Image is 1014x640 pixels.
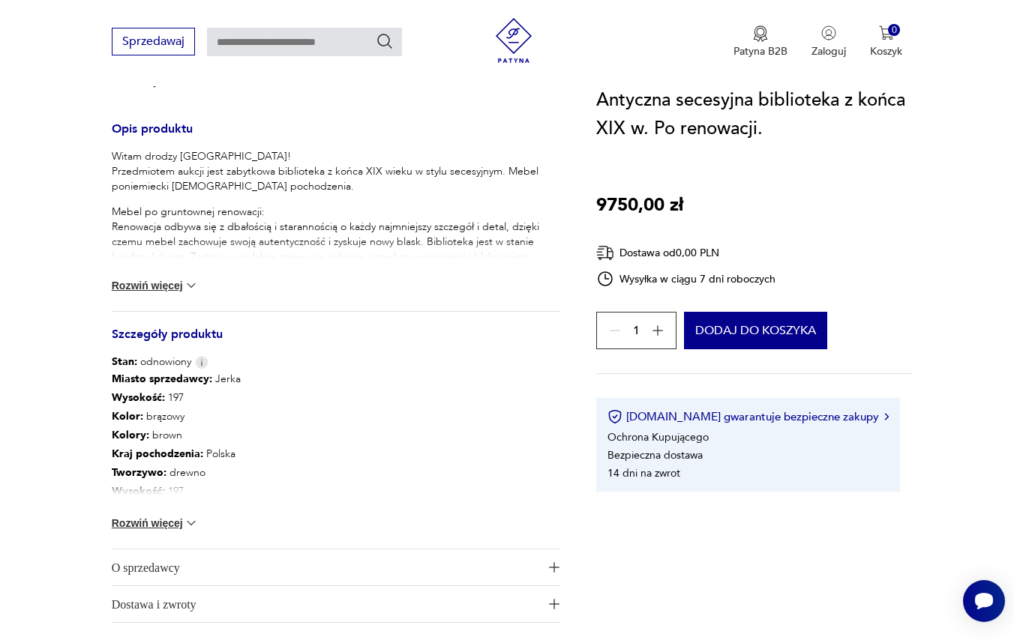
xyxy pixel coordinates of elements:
[112,482,241,501] p: 197
[112,549,540,585] span: O sprzedawcy
[112,409,143,423] b: Kolor:
[112,428,149,442] b: Kolory :
[549,599,559,609] img: Ikona plusa
[112,390,165,405] b: Wysokość :
[112,330,560,354] h3: Szczegóły produktu
[112,278,199,293] button: Rozwiń więcej
[607,409,889,424] button: [DOMAIN_NAME] gwarantuje bezpieczne zakupy
[596,244,614,262] img: Ikona dostawy
[607,466,680,480] li: 14 dni na zwrot
[112,484,165,498] b: Wysokość :
[112,586,560,622] button: Ikona plusaDostawa i zwroty
[733,25,787,58] button: Patyna B2B
[112,28,195,55] button: Sprzedawaj
[888,24,901,37] div: 0
[112,586,540,622] span: Dostawa i zwroty
[112,369,241,388] p: Jerka
[633,326,640,336] span: 1
[549,562,559,573] img: Ikona plusa
[963,580,1005,622] iframe: Smartsupp widget button
[112,124,560,149] h3: Opis produktu
[112,444,241,463] p: Polska
[112,205,560,295] p: Mebel po gruntownej renowacji: Renowacja odbywa się z dbałością i starannością o każdy najmniejsz...
[195,356,208,369] img: Info icon
[870,44,902,58] p: Koszyk
[753,25,768,42] img: Ikona medalu
[733,44,787,58] p: Patyna B2B
[112,388,241,407] p: 197
[112,372,212,386] b: Miasto sprzedawcy :
[112,37,195,48] a: Sprzedawaj
[112,516,199,531] button: Rozwiń więcej
[596,191,683,220] p: 9750,00 zł
[684,312,827,349] button: Dodaj do koszyka
[112,549,560,585] button: Ikona plusaO sprzedawcy
[112,426,241,444] p: brown
[811,25,846,58] button: Zaloguj
[112,447,203,461] b: Kraj pochodzenia :
[112,407,241,426] p: brązowy
[884,413,889,420] img: Ikona strzałki w prawo
[607,430,709,444] li: Ochrona Kupującego
[112,354,191,369] span: odnowiony
[112,463,241,482] p: drewno
[596,86,913,143] h1: Antyczna secesyjna biblioteka z końca XIX w. Po renowacji.
[491,18,536,63] img: Patyna - sklep z meblami i dekoracjami vintage
[184,278,199,293] img: chevron down
[879,25,894,40] img: Ikona koszyka
[821,25,836,40] img: Ikonka użytkownika
[112,354,137,369] b: Stan:
[596,244,776,262] div: Dostawa od 0,00 PLN
[112,149,560,194] p: Witam drodzy [GEOGRAPHIC_DATA]! Przedmiotem aukcji jest zabytkowa biblioteka z końca XIX wieku w ...
[811,44,846,58] p: Zaloguj
[596,270,776,288] div: Wysyłka w ciągu 7 dni roboczych
[112,465,166,480] b: Tworzywo :
[870,25,902,58] button: 0Koszyk
[733,25,787,58] a: Ikona medaluPatyna B2B
[607,448,703,462] li: Bezpieczna dostawa
[607,409,622,424] img: Ikona certyfikatu
[376,32,394,50] button: Szukaj
[184,516,199,531] img: chevron down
